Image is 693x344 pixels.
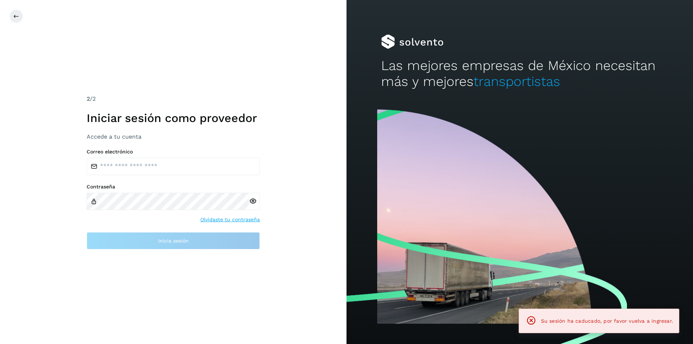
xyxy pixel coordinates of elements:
[87,149,260,155] label: Correo electrónico
[87,95,90,102] span: 2
[200,216,260,223] a: Olvidaste tu contraseña
[158,238,189,243] span: Inicia sesión
[87,184,260,190] label: Contraseña
[381,58,658,90] h2: Las mejores empresas de México necesitan más y mejores
[474,74,560,89] span: transportistas
[541,318,673,324] span: Su sesión ha caducado, por favor vuelva a ingresar.
[87,232,260,249] button: Inicia sesión
[87,133,260,140] h3: Accede a tu cuenta
[87,111,260,125] h1: Iniciar sesión como proveedor
[87,95,260,103] div: /2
